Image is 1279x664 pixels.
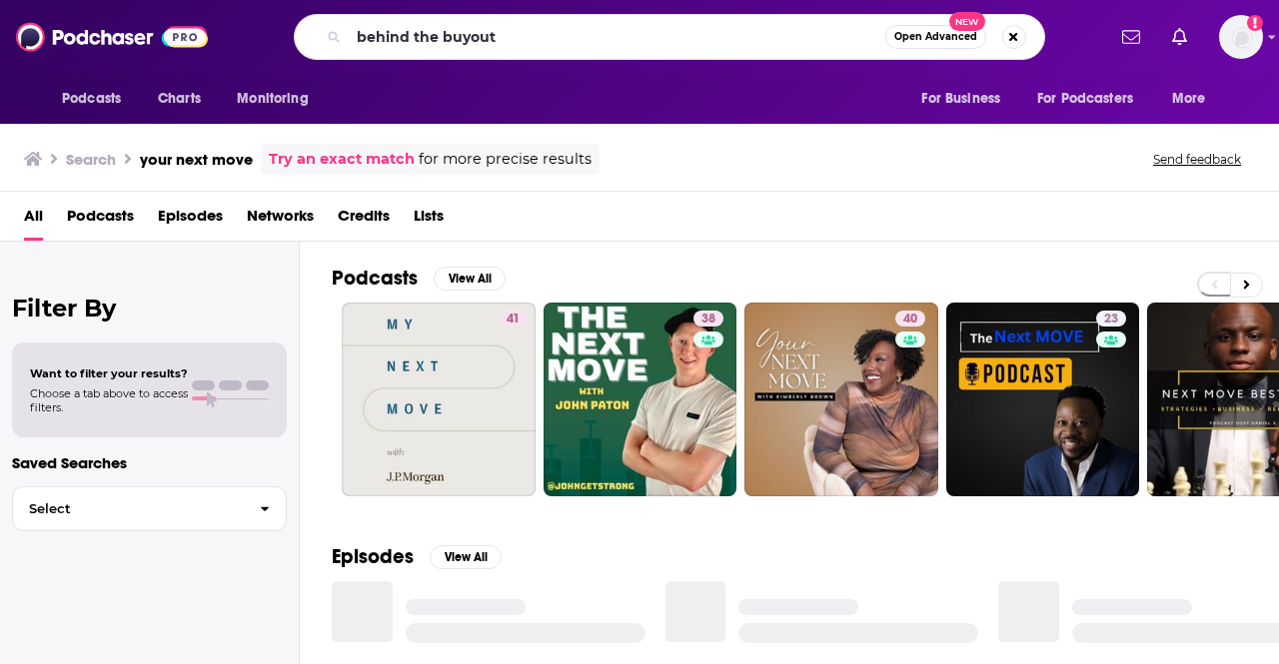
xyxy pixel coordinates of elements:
span: for more precise results [419,148,592,171]
button: View All [430,545,502,569]
span: Select [13,502,244,515]
span: Monitoring [237,85,308,113]
button: Send feedback [1147,151,1247,168]
a: Networks [247,200,314,241]
h3: your next move [140,150,253,169]
a: Episodes [158,200,223,241]
a: PodcastsView All [332,266,506,291]
span: New [949,12,985,31]
h2: Episodes [332,544,414,569]
button: open menu [1024,80,1162,118]
span: For Business [921,85,1000,113]
button: open menu [1158,80,1231,118]
span: 38 [701,310,715,330]
a: Lists [414,200,444,241]
h3: Search [66,150,116,169]
a: EpisodesView All [332,544,502,569]
button: Show profile menu [1219,15,1263,59]
svg: Add a profile image [1247,15,1263,31]
a: 40 [895,311,925,327]
a: Podcasts [67,200,134,241]
span: Logged in as esmith_bg [1219,15,1263,59]
a: Charts [145,80,213,118]
a: All [24,200,43,241]
h2: Filter By [12,294,287,323]
span: Podcasts [62,85,121,113]
a: 23 [1096,311,1126,327]
button: Open AdvancedNew [885,25,986,49]
a: Show notifications dropdown [1164,20,1195,54]
span: Open Advanced [894,32,977,42]
span: Charts [158,85,201,113]
a: 23 [946,303,1140,496]
h2: Podcasts [332,266,418,291]
a: Show notifications dropdown [1114,20,1148,54]
p: Saved Searches [12,453,287,472]
span: Want to filter your results? [30,366,188,380]
a: 41 [342,303,536,496]
a: 41 [499,311,528,327]
button: open menu [48,80,147,118]
a: 38 [693,311,723,327]
div: Search podcasts, credits, & more... [294,14,1045,60]
button: View All [434,267,506,291]
span: More [1172,85,1206,113]
a: Credits [338,200,390,241]
a: 40 [744,303,938,496]
span: For Podcasters [1037,85,1133,113]
input: Search podcasts, credits, & more... [349,21,885,53]
img: Podchaser - Follow, Share and Rate Podcasts [16,18,208,56]
span: 23 [1104,310,1118,330]
button: open menu [223,80,334,118]
span: Choose a tab above to access filters. [30,386,188,414]
button: Select [12,486,287,531]
button: open menu [907,80,1025,118]
a: Try an exact match [269,148,415,171]
span: 41 [507,310,520,330]
img: User Profile [1219,15,1263,59]
span: 40 [903,310,917,330]
a: 38 [544,303,737,496]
